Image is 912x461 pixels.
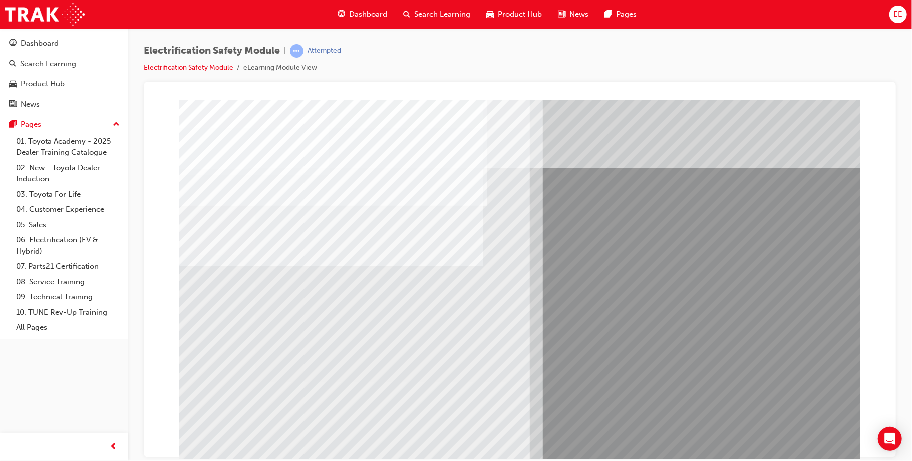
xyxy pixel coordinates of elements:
div: Search Learning [20,58,76,70]
span: car-icon [486,8,494,21]
a: 08. Service Training [12,274,124,290]
div: Open Intercom Messenger [878,427,902,451]
span: Electrification Safety Module [144,45,280,57]
button: EE [889,6,907,23]
img: Trak [5,3,85,26]
div: Product Hub [21,78,65,90]
span: learningRecordVerb_ATTEMPT-icon [290,44,303,58]
span: Pages [616,9,637,20]
a: pages-iconPages [596,4,645,25]
span: Search Learning [414,9,470,20]
button: DashboardSearch LearningProduct HubNews [4,32,124,115]
a: News [4,95,124,114]
span: | [284,45,286,57]
span: News [569,9,588,20]
div: Pages [21,119,41,130]
a: Dashboard [4,34,124,53]
li: eLearning Module View [243,62,317,74]
span: pages-icon [9,120,17,129]
div: Attempted [308,46,341,56]
a: news-iconNews [550,4,596,25]
span: pages-icon [604,8,612,21]
button: Pages [4,115,124,134]
span: news-icon [558,8,565,21]
a: search-iconSearch Learning [395,4,478,25]
a: 05. Sales [12,217,124,233]
span: search-icon [403,8,410,21]
a: 07. Parts21 Certification [12,259,124,274]
a: 06. Electrification (EV & Hybrid) [12,232,124,259]
span: EE [893,9,902,20]
a: 02. New - Toyota Dealer Induction [12,160,124,187]
a: Product Hub [4,75,124,93]
a: Electrification Safety Module [144,63,233,72]
span: guage-icon [9,39,17,48]
div: News [21,99,40,110]
div: Dashboard [21,38,59,49]
a: car-iconProduct Hub [478,4,550,25]
a: guage-iconDashboard [330,4,395,25]
a: 10. TUNE Rev-Up Training [12,305,124,320]
span: car-icon [9,80,17,89]
span: up-icon [113,118,120,131]
span: news-icon [9,100,17,109]
span: prev-icon [110,441,118,453]
span: Dashboard [349,9,387,20]
a: All Pages [12,320,124,335]
span: Product Hub [498,9,542,20]
a: 01. Toyota Academy - 2025 Dealer Training Catalogue [12,134,124,160]
a: 03. Toyota For Life [12,187,124,202]
a: Search Learning [4,55,124,73]
span: search-icon [9,60,16,69]
a: 09. Technical Training [12,289,124,305]
span: guage-icon [338,8,345,21]
a: 04. Customer Experience [12,202,124,217]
